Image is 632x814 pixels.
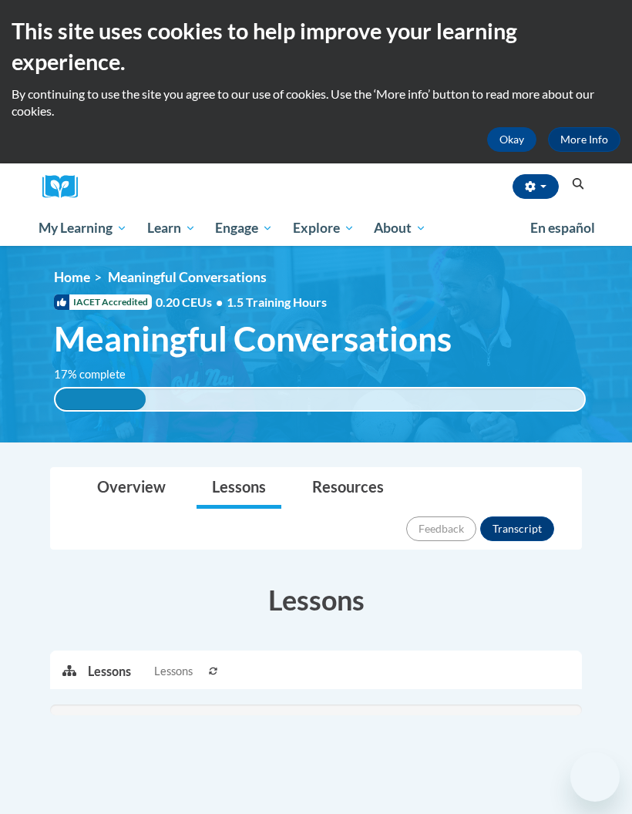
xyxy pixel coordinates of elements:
[205,210,283,246] a: Engage
[530,220,595,236] span: En español
[54,294,152,310] span: IACET Accredited
[54,269,90,285] a: Home
[29,210,137,246] a: My Learning
[54,318,452,359] span: Meaningful Conversations
[215,219,273,237] span: Engage
[55,388,146,410] div: 17% complete
[548,127,620,152] a: More Info
[297,468,399,509] a: Resources
[480,516,554,541] button: Transcript
[513,174,559,199] button: Account Settings
[566,175,590,193] button: Search
[82,468,181,509] a: Overview
[12,15,620,78] h2: This site uses cookies to help improve your learning experience.
[227,294,327,309] span: 1.5 Training Hours
[154,663,193,680] span: Lessons
[137,210,206,246] a: Learn
[293,219,355,237] span: Explore
[570,752,620,802] iframe: Button to launch messaging window
[88,663,131,680] p: Lessons
[406,516,476,541] button: Feedback
[197,468,281,509] a: Lessons
[42,175,89,199] img: Logo brand
[50,580,582,619] h3: Lessons
[216,294,223,309] span: •
[12,86,620,119] p: By continuing to use the site you agree to our use of cookies. Use the ‘More info’ button to read...
[42,175,89,199] a: Cox Campus
[54,366,143,383] label: 17% complete
[156,294,227,311] span: 0.20 CEUs
[487,127,536,152] button: Okay
[39,219,127,237] span: My Learning
[108,269,267,285] span: Meaningful Conversations
[365,210,437,246] a: About
[27,210,605,246] div: Main menu
[520,212,605,244] a: En español
[283,210,365,246] a: Explore
[374,219,426,237] span: About
[147,219,196,237] span: Learn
